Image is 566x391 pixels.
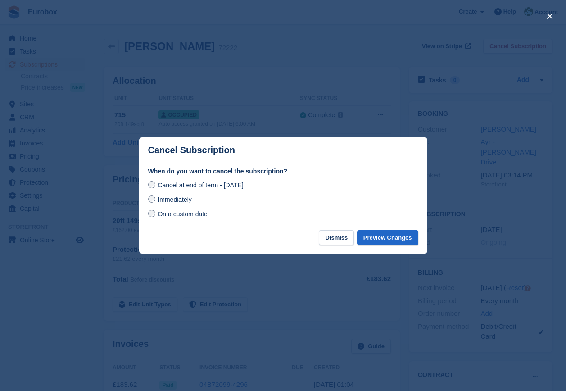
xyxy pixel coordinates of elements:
[148,167,418,176] label: When do you want to cancel the subscription?
[148,210,155,217] input: On a custom date
[148,195,155,203] input: Immediately
[319,230,354,245] button: Dismiss
[543,9,557,23] button: close
[357,230,418,245] button: Preview Changes
[158,182,243,189] span: Cancel at end of term - [DATE]
[148,145,235,155] p: Cancel Subscription
[158,210,208,218] span: On a custom date
[148,181,155,188] input: Cancel at end of term - [DATE]
[158,196,191,203] span: Immediately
